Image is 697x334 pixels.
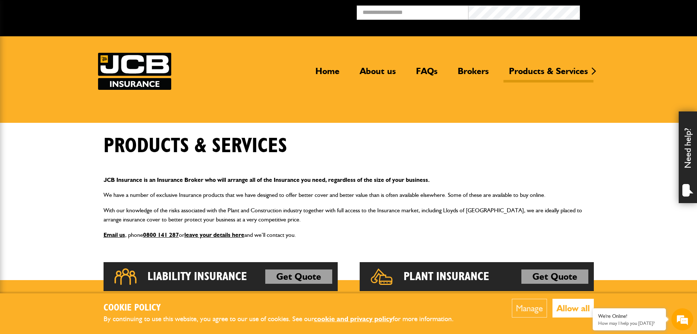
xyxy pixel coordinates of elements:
[143,231,179,238] a: 0800 141 287
[512,299,547,318] button: Manage
[104,231,125,238] a: Email us
[104,190,594,200] p: We have a number of exclusive Insurance products that we have designed to offer better cover and ...
[552,299,594,318] button: Allow all
[598,313,660,319] div: We're Online!
[104,134,287,158] h1: Products & Services
[98,53,171,90] img: JCB Insurance Services logo
[314,315,393,323] a: cookie and privacy policy
[404,269,489,284] h2: Plant Insurance
[580,5,692,17] button: Broker Login
[503,66,593,82] a: Products & Services
[98,53,171,90] a: JCB Insurance Services
[452,66,494,82] a: Brokers
[679,111,697,203] div: Need help?
[411,66,443,82] a: FAQs
[104,313,466,325] p: By continuing to use this website, you agree to our use of cookies. See our for more information.
[354,66,401,82] a: About us
[265,269,332,284] a: Get Quote
[521,269,588,284] a: Get Quote
[310,66,345,82] a: Home
[104,302,466,314] h2: Cookie Policy
[184,231,244,238] a: leave your details here
[104,230,594,240] p: , phone or and we’ll contact you.
[104,206,594,224] p: With our knowledge of the risks associated with the Plant and Construction industry together with...
[598,320,660,326] p: How may I help you today?
[104,175,594,185] p: JCB Insurance is an Insurance Broker who will arrange all of the Insurance you need, regardless o...
[147,269,247,284] h2: Liability Insurance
